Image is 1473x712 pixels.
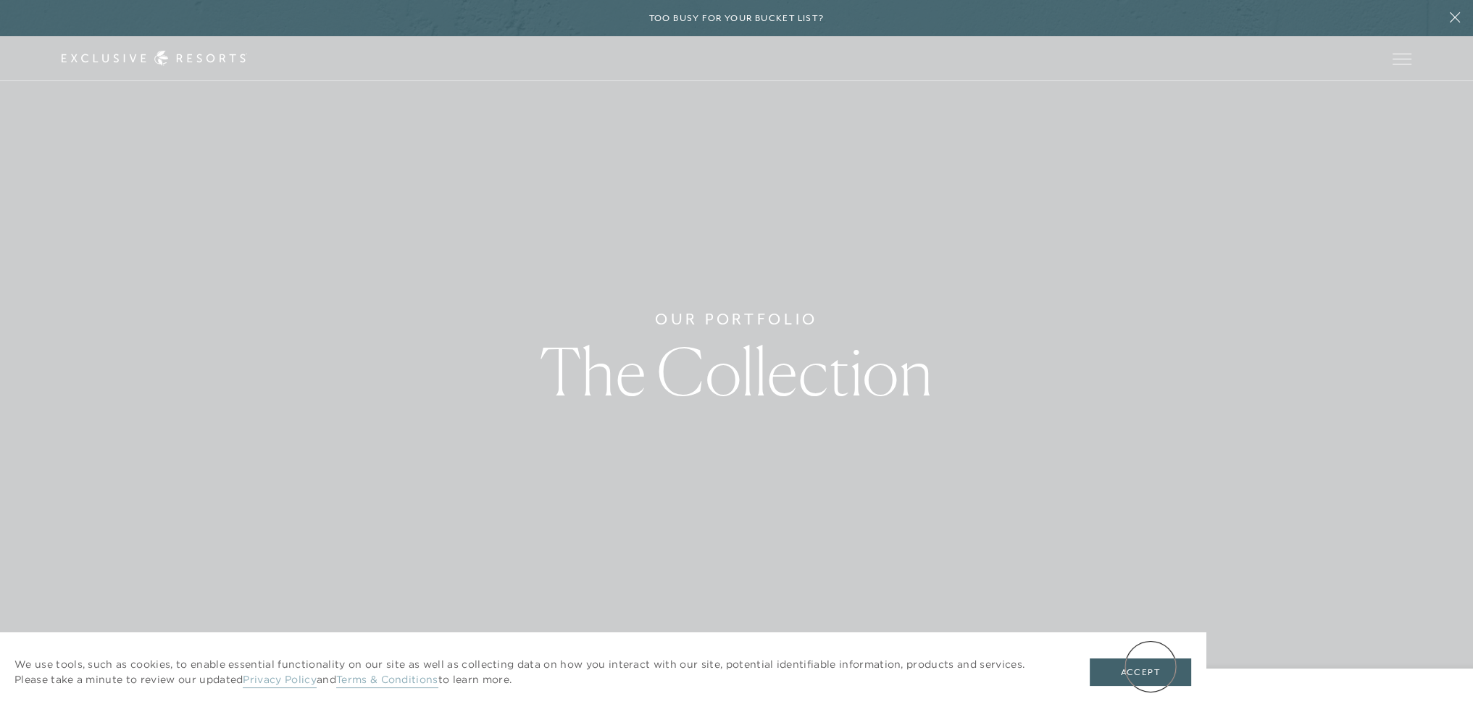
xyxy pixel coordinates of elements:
[540,339,933,404] h1: The Collection
[1393,54,1411,64] button: Open navigation
[1090,658,1191,686] button: Accept
[336,673,438,688] a: Terms & Conditions
[655,308,818,331] h6: Our Portfolio
[243,673,316,688] a: Privacy Policy
[649,12,825,25] h6: Too busy for your bucket list?
[14,657,1061,687] p: We use tools, such as cookies, to enable essential functionality on our site as well as collectin...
